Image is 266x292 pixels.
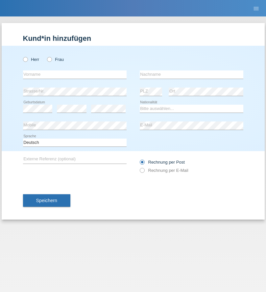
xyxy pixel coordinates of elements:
[36,198,57,203] span: Speichern
[140,160,144,168] input: Rechnung per Post
[250,6,263,10] a: menu
[23,57,27,61] input: Herr
[23,57,39,62] label: Herr
[47,57,64,62] label: Frau
[47,57,51,61] input: Frau
[140,168,144,176] input: Rechnung per E-Mail
[140,160,185,165] label: Rechnung per Post
[23,34,243,42] h1: Kund*in hinzufügen
[253,5,259,12] i: menu
[140,168,188,173] label: Rechnung per E-Mail
[23,194,70,207] button: Speichern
